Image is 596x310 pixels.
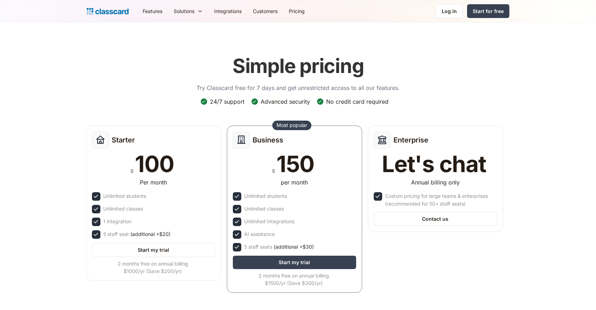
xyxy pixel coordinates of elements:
[92,260,214,275] div: 2 months free on annual billing $1000/yr (Save $200/yr)
[281,178,308,187] div: per month
[244,205,284,213] div: Unlimited classes
[272,166,275,175] div: $
[233,256,356,269] a: Start my trial
[137,3,168,19] a: Features
[244,218,294,225] div: Unlimited Integrations
[382,153,486,175] div: Let's chat
[283,3,310,19] a: Pricing
[467,4,509,18] a: Start for free
[130,166,134,175] div: $
[168,3,209,19] div: Solutions
[274,243,314,251] span: (additional +$30)
[197,84,400,92] p: Try Classcard free for 7 days and get unrestricted access to all our features.
[103,192,146,200] div: Unlimited students
[135,153,174,175] div: 100
[253,136,283,144] h2: Business
[103,230,170,238] div: 5 staff seat
[209,3,247,19] a: Integrations
[473,7,504,15] div: Start for free
[92,243,215,257] a: Start my trial
[112,136,135,144] h2: Starter
[233,272,355,287] div: 2 months free on annual billing $1500/yr (Save $300/yr)
[103,218,131,225] div: 1 integration
[277,153,314,175] div: 150
[87,6,129,16] a: home
[326,98,389,105] div: No credit card required
[442,7,457,15] div: Log in
[232,54,364,78] h1: Simple pricing
[244,230,275,238] div: AI assistance
[210,98,244,105] div: 24/7 support
[385,192,496,208] div: Custom pricing for large teams & enterprises (recommended for 50+ staff seats)
[103,205,143,213] div: Unlimited classes
[411,178,460,187] div: Annual billing only
[393,136,428,144] h2: Enterprise
[174,7,194,15] div: Solutions
[244,243,314,251] div: 5 staff seats
[244,192,287,200] div: Unlimited students
[436,4,463,18] a: Log in
[247,3,283,19] a: Customers
[277,122,307,129] div: Most popular
[374,212,497,226] a: Contact us
[261,98,310,105] div: Advanced security
[140,178,167,187] div: Per month
[130,230,170,238] span: (additional +$20)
